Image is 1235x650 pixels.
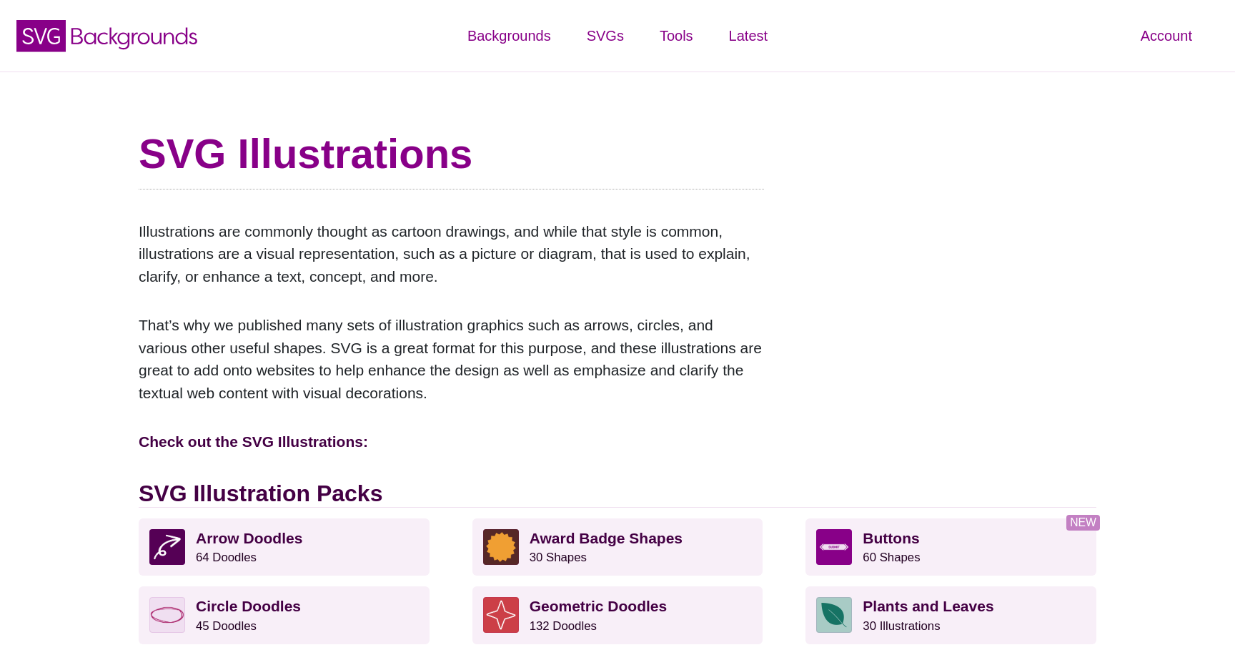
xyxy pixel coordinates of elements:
[139,433,368,450] strong: Check out the SVG Illustrations:
[805,586,1096,644] a: Plants and Leaves30 Illustrations
[450,14,569,57] a: Backgrounds
[139,314,764,404] p: That’s why we published many sets of illustration graphics such as arrows, circles, and various o...
[530,619,597,633] small: 132 Doodles
[196,598,301,614] strong: Circle Doodles
[472,518,763,576] a: Award Badge Shapes30 Shapes
[863,530,919,546] strong: Buttons
[139,220,764,288] p: Illustrations are commonly thought as cartoon drawings, and while that style is common, illustrat...
[863,619,940,633] small: 30 Illustrations
[149,597,185,633] img: svg double circle
[1123,14,1210,57] a: Account
[196,530,302,546] strong: Arrow Doodles
[139,586,430,644] a: Circle Doodles45 Doodles
[139,480,1096,508] h2: SVG Illustration Packs
[530,551,587,564] small: 30 Shapes
[530,598,668,614] strong: Geometric Doodles
[805,518,1096,576] a: Buttons60 Shapes
[530,530,683,546] strong: Award Badge Shapes
[196,619,257,633] small: 45 Doodles
[139,518,430,576] a: Arrow Doodles64 Doodles
[711,14,785,57] a: Latest
[642,14,711,57] a: Tools
[472,586,763,644] a: Geometric Doodles132 Doodles
[816,529,852,565] img: button with arrow caps
[816,597,852,633] img: vector leaf
[139,129,764,179] h1: SVG Illustrations
[196,551,257,564] small: 64 Doodles
[483,597,519,633] img: hand-drawn star outline doodle
[149,529,185,565] img: twisting arrow
[483,529,519,565] img: Award Badge Shape
[569,14,642,57] a: SVGs
[863,551,920,564] small: 60 Shapes
[863,598,993,614] strong: Plants and Leaves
